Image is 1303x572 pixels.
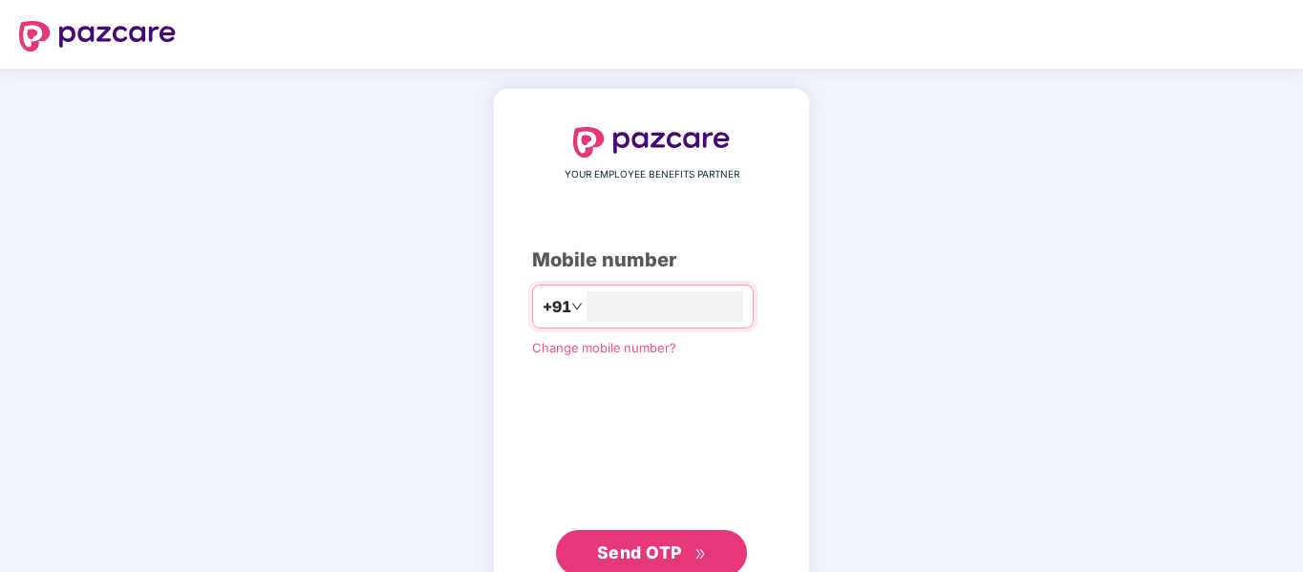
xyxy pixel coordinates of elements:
[571,301,583,312] span: down
[532,245,771,275] div: Mobile number
[573,127,730,158] img: logo
[19,21,176,52] img: logo
[543,295,571,319] span: +91
[565,167,739,182] span: YOUR EMPLOYEE BENEFITS PARTNER
[694,548,707,561] span: double-right
[597,542,682,562] span: Send OTP
[532,340,676,355] a: Change mobile number?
